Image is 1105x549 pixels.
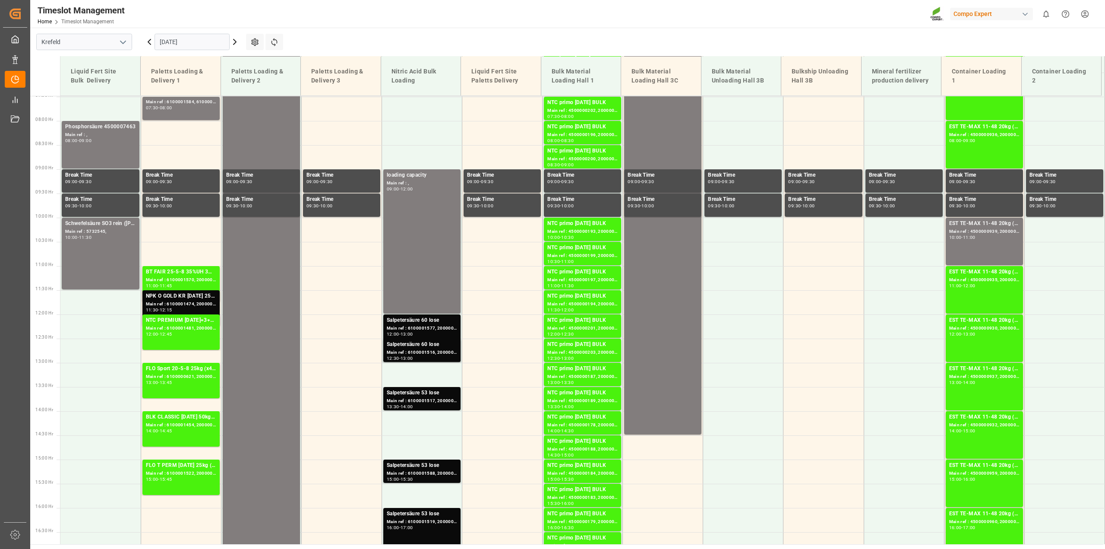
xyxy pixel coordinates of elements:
div: Main ref : 4500000193, 2000000032 [547,228,618,235]
div: 09:30 [869,204,881,208]
div: 11:30 [561,284,574,288]
div: Paletts Loading & Delivery 2 [228,63,294,89]
div: Bulk Material Loading Hall 3C [628,63,694,89]
div: 12:30 [547,356,560,360]
div: 13:30 [547,405,560,409]
div: - [961,429,963,433]
div: - [560,453,561,457]
div: Break Time [146,171,216,180]
div: 15:00 [963,429,976,433]
div: 13:00 [146,381,158,384]
div: 09:30 [226,204,239,208]
div: Main ref : 4500000939, 2000000976 [949,228,1020,235]
span: 11:30 Hr [35,286,53,291]
div: Main ref : 6100001584, 6100001584 [146,98,216,106]
div: 15:00 [387,477,399,481]
div: 10:00 [1043,204,1056,208]
div: 09:00 [65,180,78,184]
div: 10:00 [963,204,976,208]
div: 09:30 [547,204,560,208]
div: 12:00 [387,332,399,336]
div: 09:30 [963,180,976,184]
div: 10:30 [547,260,560,263]
div: Liquid Fert Site Paletts Delivery [468,63,534,89]
div: - [238,204,240,208]
div: Break Time [65,195,136,204]
div: Break Time [628,171,698,180]
div: 12:00 [561,308,574,312]
span: 13:00 Hr [35,359,53,364]
div: 09:30 [79,180,92,184]
div: EST TE-MAX 11-48 20kg (x56) WW [949,123,1020,131]
div: Main ref : 4500000199, 2000000032 [547,252,618,260]
div: FLO Sport 20-5-8 25kg (x40) INT;FLO T PERM [DATE] 25kg (x42) INT;BLK CLASSIC [DATE] 25kg(x40)D,EN... [146,365,216,373]
div: 11:30 [146,308,158,312]
div: NTC primo [DATE] BULK [547,147,618,155]
div: Break Time [869,171,939,180]
div: Break Time [226,171,297,180]
div: - [560,284,561,288]
div: FLO T PERM [DATE] 25kg (x40) INTFLO T NK 14-0-19 25kg (x40) INTTPL N 12-4-6 25kg (x40) D,A,CHNTC ... [146,461,216,470]
div: 09:30 [467,204,480,208]
div: Main ref : 4500000202, 2000000032 [547,107,618,114]
div: 12:00 [146,332,158,336]
div: 11:00 [949,284,962,288]
div: 09:00 [1029,180,1042,184]
div: - [399,356,401,360]
div: 09:00 [226,180,239,184]
div: 09:30 [802,180,815,184]
span: 14:30 Hr [35,432,53,436]
div: - [158,381,159,384]
span: 09:30 Hr [35,190,53,194]
div: 09:30 [722,180,734,184]
div: 09:00 [387,187,399,191]
div: NTC primo [DATE] BULK [547,365,618,373]
div: 09:30 [320,180,333,184]
span: 08:00 Hr [35,117,53,122]
div: - [961,332,963,336]
div: Main ref : 4500000194, 2000000032 [547,301,618,308]
div: 10:00 [240,204,253,208]
div: NTC primo [DATE] BULK [547,123,618,131]
span: 15:00 Hr [35,456,53,460]
div: EST TE-MAX 11-48 20kg (x56) WW [949,365,1020,373]
div: NTC primo [DATE] BULK [547,316,618,325]
div: Break Time [1029,195,1100,204]
div: EST TE-MAX 11-48 20kg (x56) WW [949,268,1020,276]
div: 12:45 [160,332,172,336]
div: 10:30 [561,235,574,239]
div: - [1042,180,1043,184]
div: 13:30 [561,381,574,384]
div: - [78,139,79,143]
div: Salpetersäure 53 lose [387,389,457,397]
div: Break Time [628,195,698,204]
div: 15:00 [146,477,158,481]
input: DD.MM.YYYY [155,34,230,50]
div: 09:00 [869,180,881,184]
div: - [560,139,561,143]
div: 07:30 [146,106,158,110]
div: - [78,180,79,184]
div: Main ref : 4500000935, 2000000976 [949,276,1020,284]
div: 08:00 [547,139,560,143]
div: - [961,139,963,143]
div: Paletts Loading & Delivery 3 [308,63,374,89]
div: 09:00 [708,180,720,184]
div: Main ref : 4500000188, 2000000017 [547,446,618,453]
div: - [640,180,641,184]
div: Main ref : 4500000201, 2000000032 [547,325,618,332]
div: NTC primo [DATE] BULK [547,413,618,422]
div: - [961,235,963,239]
div: 10:00 [883,204,895,208]
div: - [1042,204,1043,208]
div: Break Time [306,195,377,204]
button: Help Center [1056,4,1075,24]
div: 13:00 [547,381,560,384]
div: 12:00 [401,187,413,191]
div: Main ref : 6100001570, 2000001351 [146,276,216,284]
div: Container Loading 2 [1029,63,1095,89]
div: - [560,332,561,336]
span: 08:30 Hr [35,141,53,146]
div: 09:00 [628,180,640,184]
div: 10:00 [79,204,92,208]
